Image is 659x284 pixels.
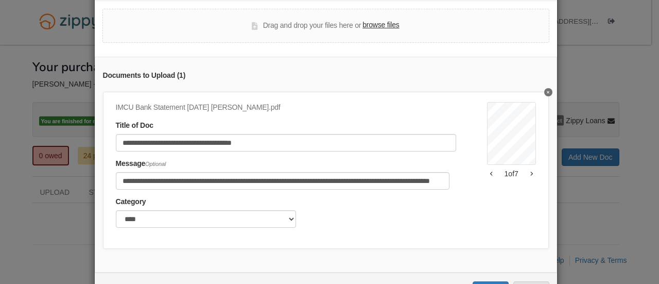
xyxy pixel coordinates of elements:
label: Category [116,196,146,208]
label: Title of Doc [116,120,153,131]
div: 1 of 7 [487,169,536,179]
select: Category [116,210,296,228]
span: Optional [145,161,166,167]
div: IMCU Bank Statement [DATE] [PERSON_NAME].pdf [116,102,456,113]
input: Include any comments on this document [116,172,449,190]
input: Document Title [116,134,456,152]
label: browse files [362,20,399,31]
div: Drag and drop your files here or [252,20,399,32]
button: Delete IMCU Bank Statement 8.31.2025 Miller, Lisa [544,88,552,96]
label: Message [116,158,166,170]
div: Documents to Upload ( 1 ) [103,70,549,81]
